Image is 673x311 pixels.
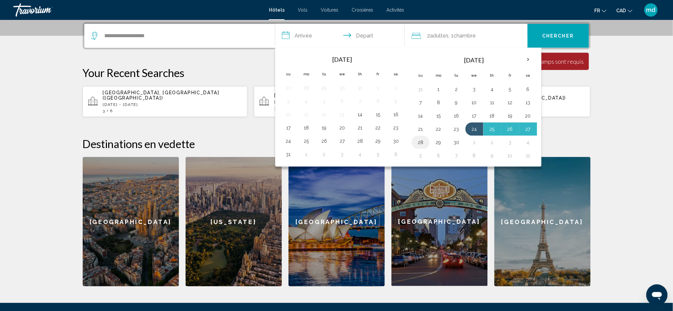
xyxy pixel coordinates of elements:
[433,151,444,160] button: Day 6
[494,157,591,286] a: [GEOGRAPHIC_DATA]
[373,110,383,119] button: Day 15
[595,6,607,15] button: Change language
[523,138,534,147] button: Day 4
[373,83,383,93] button: Day 1
[469,98,480,107] button: Day 10
[433,124,444,134] button: Day 22
[487,151,498,160] button: Day 9
[283,110,294,119] button: Day 10
[451,151,462,160] button: Day 7
[301,83,312,93] button: Day 28
[373,136,383,146] button: Day 29
[415,124,426,134] button: Day 21
[617,6,632,15] button: Change currency
[319,136,330,146] button: Day 26
[301,123,312,132] button: Day 18
[505,124,516,134] button: Day 26
[523,151,534,160] button: Day 11
[355,150,366,159] button: Day 4
[391,123,401,132] button: Day 23
[487,111,498,120] button: Day 18
[83,66,591,79] p: Your Recent Searches
[186,157,282,286] div: [US_STATE]
[449,31,476,40] span: , 1
[352,7,373,13] a: Croisières
[301,110,312,119] button: Day 11
[274,93,407,98] span: [GEOGRAPHIC_DATA], [GEOGRAPHIC_DATA] (PUJ)
[83,86,248,117] button: [GEOGRAPHIC_DATA], [GEOGRAPHIC_DATA] ([GEOGRAPHIC_DATA])[DATE] - [DATE]36
[433,111,444,120] button: Day 15
[391,150,401,159] button: Day 6
[269,7,285,13] a: Hôtels
[523,124,534,134] button: Day 27
[13,3,262,17] a: Travorium
[283,136,294,146] button: Day 24
[289,157,385,286] a: [GEOGRAPHIC_DATA]
[469,124,480,134] button: Day 24
[451,98,462,107] button: Day 9
[355,123,366,132] button: Day 21
[373,150,383,159] button: Day 5
[298,7,307,13] a: Vols
[386,7,404,13] a: Activités
[523,85,534,94] button: Day 6
[337,97,348,106] button: Day 6
[505,111,516,120] button: Day 19
[433,85,444,94] button: Day 1
[391,83,401,93] button: Day 2
[415,111,426,120] button: Day 14
[505,98,516,107] button: Day 12
[514,58,584,65] div: Tous les champs sont requis
[274,100,414,104] p: [DATE] - [DATE]
[405,24,528,48] button: Travelers: 2 adults, 0 children
[487,138,498,147] button: Day 2
[469,138,480,147] button: Day 1
[451,138,462,147] button: Day 30
[646,7,656,13] span: md
[430,33,449,39] span: Adultes
[454,33,476,39] span: Chambre
[451,124,462,134] button: Day 23
[451,85,462,94] button: Day 2
[301,136,312,146] button: Day 25
[83,157,179,286] a: [GEOGRAPHIC_DATA]
[391,157,488,286] div: [GEOGRAPHIC_DATA]
[319,123,330,132] button: Day 19
[487,98,498,107] button: Day 11
[84,24,589,48] div: Search widget
[519,52,537,67] button: Next month
[469,85,480,94] button: Day 3
[321,7,338,13] a: Voitures
[301,97,312,106] button: Day 4
[283,123,294,132] button: Day 17
[415,98,426,107] button: Day 7
[430,52,519,68] th: [DATE]
[373,123,383,132] button: Day 22
[391,110,401,119] button: Day 16
[505,138,516,147] button: Day 3
[319,83,330,93] button: Day 29
[337,110,348,119] button: Day 13
[337,136,348,146] button: Day 27
[433,138,444,147] button: Day 29
[337,123,348,132] button: Day 20
[433,98,444,107] button: Day 8
[523,98,534,107] button: Day 13
[595,8,600,13] span: fr
[505,151,516,160] button: Day 10
[391,136,401,146] button: Day 30
[103,90,219,101] span: [GEOGRAPHIC_DATA], [GEOGRAPHIC_DATA] ([GEOGRAPHIC_DATA])
[543,34,574,39] span: Chercher
[297,52,387,67] th: [DATE]
[528,24,589,48] button: Chercher
[355,97,366,106] button: Day 7
[319,150,330,159] button: Day 2
[319,97,330,106] button: Day 5
[415,151,426,160] button: Day 5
